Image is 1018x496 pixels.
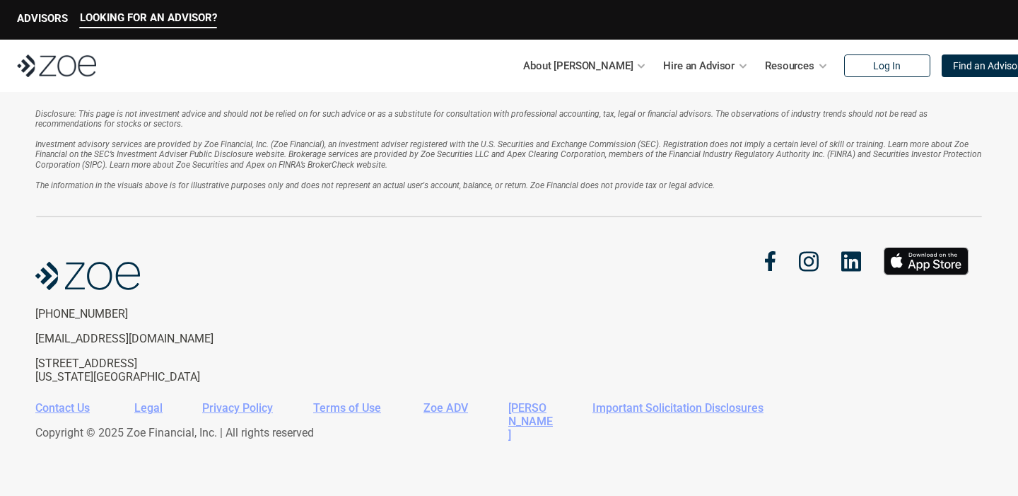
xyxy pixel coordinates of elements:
[523,55,633,76] p: About [PERSON_NAME]
[592,401,763,415] a: Important Solicitation Disclosures
[663,55,735,76] p: Hire an Advisor
[508,401,553,442] a: [PERSON_NAME]
[35,109,930,129] em: Disclosure: This page is not investment advice and should not be relied on for such advice or as ...
[765,55,814,76] p: Resources
[80,11,217,24] p: LOOKING FOR AN ADVISOR?
[134,401,163,415] a: Legal
[844,54,930,77] a: Log In
[35,139,983,170] em: Investment advisory services are provided by Zoe Financial, Inc. (Zoe Financial), an investment a...
[35,426,972,439] p: Copyright © 2025 Zoe Financial, Inc. | All rights reserved
[202,401,273,415] a: Privacy Policy
[17,12,68,25] p: ADVISORS
[35,180,715,190] em: The information in the visuals above is for illustrative purposes only and does not represent an ...
[35,307,267,321] p: [PHONE_NUMBER]
[423,401,468,415] a: Zoe ADV
[873,60,901,72] p: Log In
[313,401,381,415] a: Terms of Use
[35,401,90,415] a: Contact Us
[35,332,267,345] p: [EMAIL_ADDRESS][DOMAIN_NAME]
[35,357,267,383] p: [STREET_ADDRESS] [US_STATE][GEOGRAPHIC_DATA]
